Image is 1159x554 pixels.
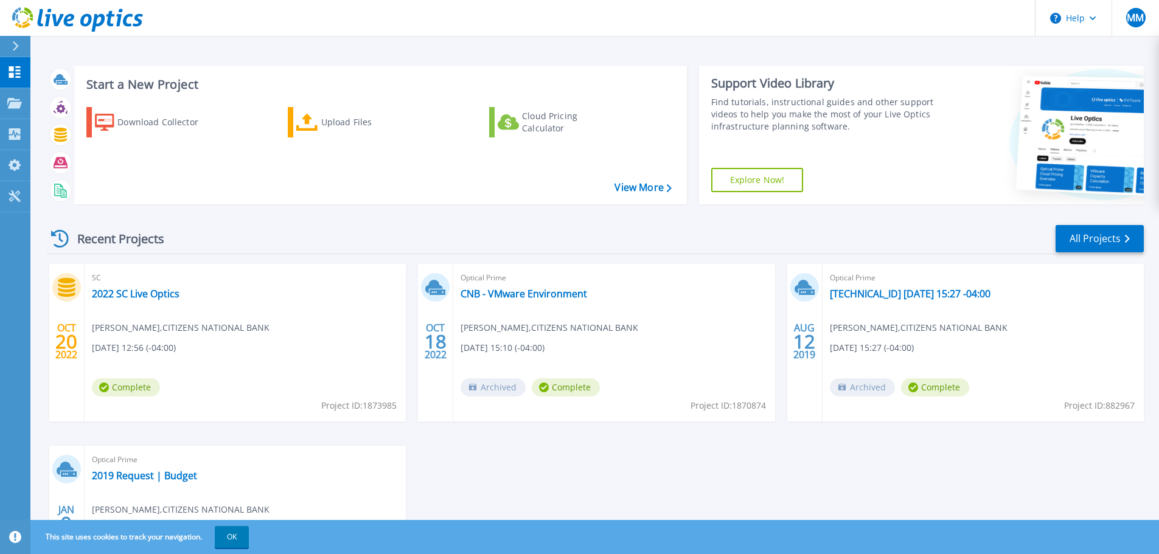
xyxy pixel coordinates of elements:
[793,319,816,364] div: AUG 2019
[92,453,399,466] span: Optical Prime
[1056,225,1144,252] a: All Projects
[321,110,419,134] div: Upload Files
[793,336,815,347] span: 12
[532,378,600,396] span: Complete
[522,110,619,134] div: Cloud Pricing Calculator
[92,341,176,355] span: [DATE] 12:56 (-04:00)
[830,378,895,396] span: Archived
[92,378,160,396] span: Complete
[614,182,671,193] a: View More
[321,399,397,412] span: Project ID: 1873985
[288,107,423,137] a: Upload Files
[117,110,215,134] div: Download Collector
[55,501,78,545] div: JAN 2019
[901,378,969,396] span: Complete
[461,378,526,396] span: Archived
[92,469,197,482] a: 2019 Request | Budget
[711,168,804,192] a: Explore Now!
[830,341,914,355] span: [DATE] 15:27 (-04:00)
[86,107,222,137] a: Download Collector
[33,526,249,548] span: This site uses cookies to track your navigation.
[461,341,545,355] span: [DATE] 15:10 (-04:00)
[1064,399,1135,412] span: Project ID: 882967
[55,336,77,347] span: 20
[61,518,72,528] span: 9
[711,75,938,91] div: Support Video Library
[55,319,78,364] div: OCT 2022
[461,321,638,334] span: [PERSON_NAME] , CITIZENS NATIONAL BANK
[92,321,270,334] span: [PERSON_NAME] , CITIZENS NATIONAL BANK
[461,271,767,285] span: Optical Prime
[830,321,1008,334] span: [PERSON_NAME] , CITIZENS NATIONAL BANK
[489,107,625,137] a: Cloud Pricing Calculator
[461,288,587,300] a: CNB - VMware Environment
[92,288,179,300] a: 2022 SC Live Optics
[1127,13,1144,23] span: MM
[86,78,671,91] h3: Start a New Project
[830,288,990,300] a: [TECHNICAL_ID] [DATE] 15:27 -04:00
[92,503,270,516] span: [PERSON_NAME] , CITIZENS NATIONAL BANK
[711,96,938,133] div: Find tutorials, instructional guides and other support videos to help you make the most of your L...
[215,526,249,548] button: OK
[47,224,181,254] div: Recent Projects
[424,319,447,364] div: OCT 2022
[830,271,1136,285] span: Optical Prime
[92,271,399,285] span: SC
[425,336,447,347] span: 18
[691,399,766,412] span: Project ID: 1870874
